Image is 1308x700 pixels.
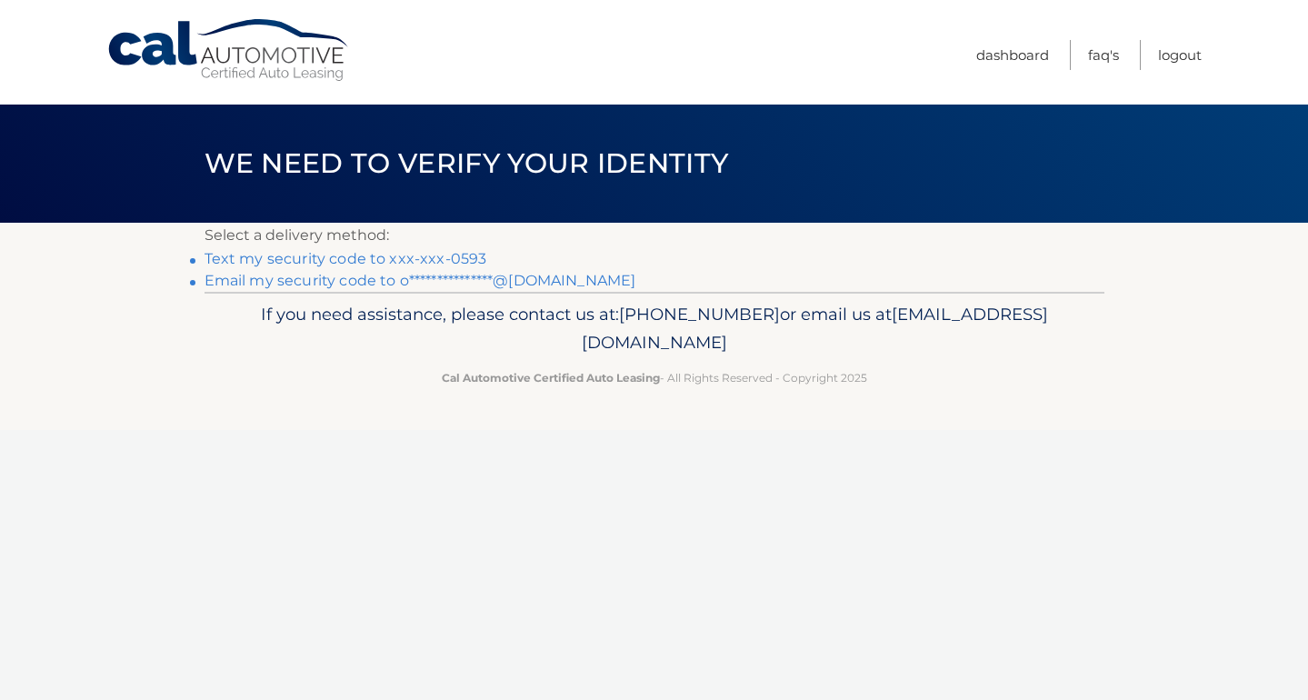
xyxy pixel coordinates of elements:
a: Text my security code to xxx-xxx-0593 [205,250,487,267]
p: If you need assistance, please contact us at: or email us at [216,300,1093,358]
p: Select a delivery method: [205,223,1104,248]
a: Logout [1158,40,1202,70]
strong: Cal Automotive Certified Auto Leasing [442,371,660,385]
a: Cal Automotive [106,18,352,83]
a: FAQ's [1088,40,1119,70]
a: Dashboard [976,40,1049,70]
span: [PHONE_NUMBER] [619,304,780,325]
span: We need to verify your identity [205,146,729,180]
p: - All Rights Reserved - Copyright 2025 [216,368,1093,387]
